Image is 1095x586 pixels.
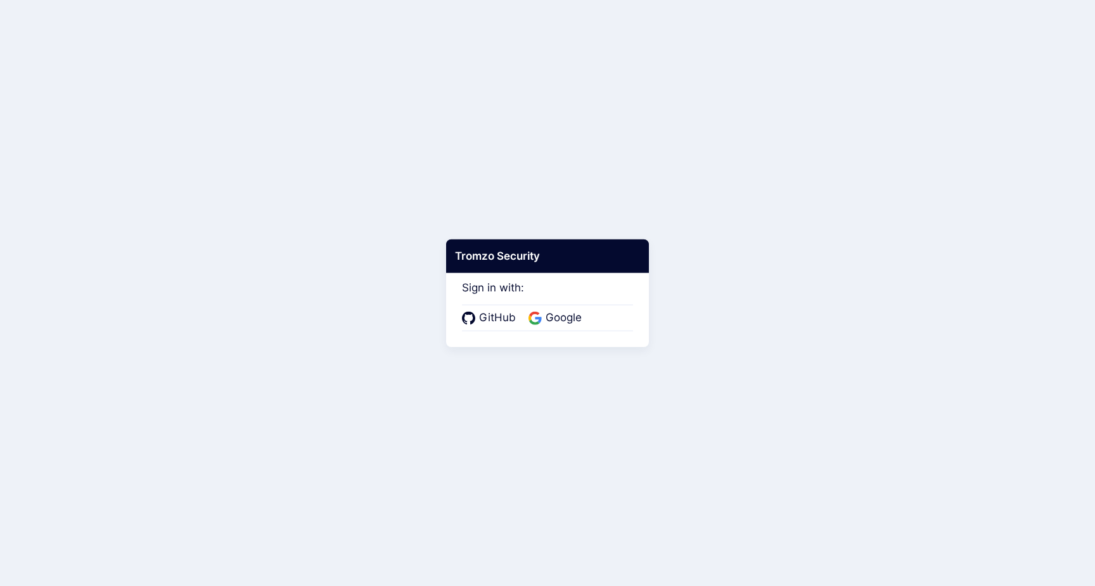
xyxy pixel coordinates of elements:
a: Google [528,310,586,326]
div: Sign in with: [462,264,633,331]
span: Google [542,310,586,326]
span: GitHub [475,310,520,326]
div: Tromzo Security [446,239,649,273]
a: GitHub [462,310,520,326]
